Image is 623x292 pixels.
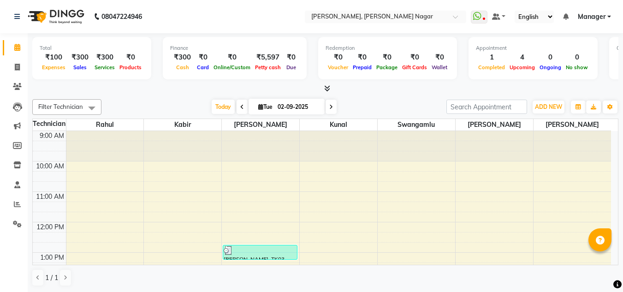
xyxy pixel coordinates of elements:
span: Card [195,64,211,71]
button: ADD NEW [533,101,564,113]
span: Services [92,64,117,71]
span: Completed [476,64,507,71]
img: logo [24,4,87,30]
div: 1:00 PM [38,253,66,262]
span: Online/Custom [211,64,253,71]
div: 1 [476,52,507,63]
span: Petty cash [253,64,283,71]
div: ₹0 [400,52,429,63]
span: Sales [71,64,89,71]
span: No show [564,64,590,71]
div: ₹0 [326,52,350,63]
span: Wallet [429,64,450,71]
span: Today [212,100,235,114]
div: ₹0 [350,52,374,63]
span: Upcoming [507,64,537,71]
span: kabir [144,119,221,131]
iframe: chat widget [584,255,614,283]
div: ₹0 [283,52,299,63]
span: Due [284,64,298,71]
div: 12:00 PM [35,222,66,232]
span: Gift Cards [400,64,429,71]
div: ₹5,597 [253,52,283,63]
span: Ongoing [537,64,564,71]
div: 11:00 AM [34,192,66,202]
div: ₹0 [211,52,253,63]
div: Technician [33,119,66,129]
span: Package [374,64,400,71]
span: Voucher [326,64,350,71]
div: Finance [170,44,299,52]
div: 4 [507,52,537,63]
span: Expenses [40,64,68,71]
span: Rahul [66,119,144,131]
span: Filter Technician [38,103,83,110]
span: Cash [174,64,191,71]
div: ₹100 [40,52,68,63]
div: 0 [537,52,564,63]
span: kunal [300,119,377,131]
div: ₹0 [195,52,211,63]
div: ₹300 [68,52,92,63]
div: Redemption [326,44,450,52]
div: Total [40,44,144,52]
span: Prepaid [350,64,374,71]
span: [PERSON_NAME] [534,119,611,131]
div: 9:00 AM [38,131,66,141]
span: Tue [256,103,275,110]
span: ADD NEW [535,103,562,110]
div: Appointment [476,44,590,52]
input: 2025-09-02 [275,100,321,114]
div: [PERSON_NAME], TK03, 12:45 PM-01:15 PM, Gel polish removal [223,245,297,259]
div: ₹0 [429,52,450,63]
span: [PERSON_NAME] [456,119,533,131]
div: ₹0 [374,52,400,63]
span: swangamlu [378,119,455,131]
input: Search Appointment [446,100,527,114]
span: Products [117,64,144,71]
div: 10:00 AM [34,161,66,171]
div: ₹300 [170,52,195,63]
div: ₹300 [92,52,117,63]
div: ₹0 [117,52,144,63]
span: [PERSON_NAME] [222,119,299,131]
span: Manager [578,12,605,22]
b: 08047224946 [101,4,142,30]
div: 0 [564,52,590,63]
span: 1 / 1 [45,273,58,283]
